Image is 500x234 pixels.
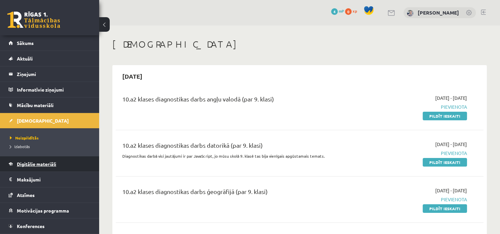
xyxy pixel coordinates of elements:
span: [DATE] - [DATE] [435,187,467,194]
a: Digitālie materiāli [9,156,91,172]
span: Konferences [17,223,45,229]
a: Atzīmes [9,187,91,203]
span: 0 [345,8,352,15]
span: Motivācijas programma [17,208,69,214]
img: Kristīne Vītola [407,10,413,17]
legend: Maksājumi [17,172,91,187]
a: Maksājumi [9,172,91,187]
a: Rīgas 1. Tālmācības vidusskola [7,12,60,28]
span: [DATE] - [DATE] [435,95,467,101]
a: Neizpildītās [10,135,93,141]
a: 4 mP [331,8,344,14]
span: Pievienota [359,196,467,203]
a: [PERSON_NAME] [418,9,459,16]
a: Izlabotās [10,143,93,149]
a: Motivācijas programma [9,203,91,218]
legend: Ziņojumi [17,66,91,82]
h2: [DATE] [116,68,149,84]
a: Pildīt ieskaiti [423,204,467,213]
a: [DEMOGRAPHIC_DATA] [9,113,91,128]
span: Digitālie materiāli [17,161,56,167]
div: 10.a2 klases diagnostikas darbs angļu valodā (par 9. klasi) [122,95,349,107]
legend: Informatīvie ziņojumi [17,82,91,97]
a: Pildīt ieskaiti [423,158,467,167]
span: Mācību materiāli [17,102,54,108]
span: mP [339,8,344,14]
a: Sākums [9,35,91,51]
span: Sākums [17,40,34,46]
span: Neizpildītās [10,135,39,140]
div: 10.a2 klases diagnostikas darbs datorikā (par 9. klasi) [122,141,349,153]
span: Aktuāli [17,56,33,61]
a: Aktuāli [9,51,91,66]
a: Pildīt ieskaiti [423,112,467,120]
span: xp [353,8,357,14]
span: Atzīmes [17,192,35,198]
span: Pievienota [359,150,467,157]
a: Ziņojumi [9,66,91,82]
a: Mācību materiāli [9,97,91,113]
h1: [DEMOGRAPHIC_DATA] [112,39,487,50]
p: Diagnostikas darbā visi jautājumi ir par JavaScript, jo mūsu skolā 9. klasē tas bija vienīgais ap... [122,153,349,159]
a: 0 xp [345,8,360,14]
span: [DATE] - [DATE] [435,141,467,148]
a: Konferences [9,218,91,234]
span: Izlabotās [10,144,30,149]
span: Pievienota [359,103,467,110]
a: Informatīvie ziņojumi [9,82,91,97]
span: [DEMOGRAPHIC_DATA] [17,118,69,124]
span: 4 [331,8,338,15]
div: 10.a2 klases diagnostikas darbs ģeogrāfijā (par 9. klasi) [122,187,349,199]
